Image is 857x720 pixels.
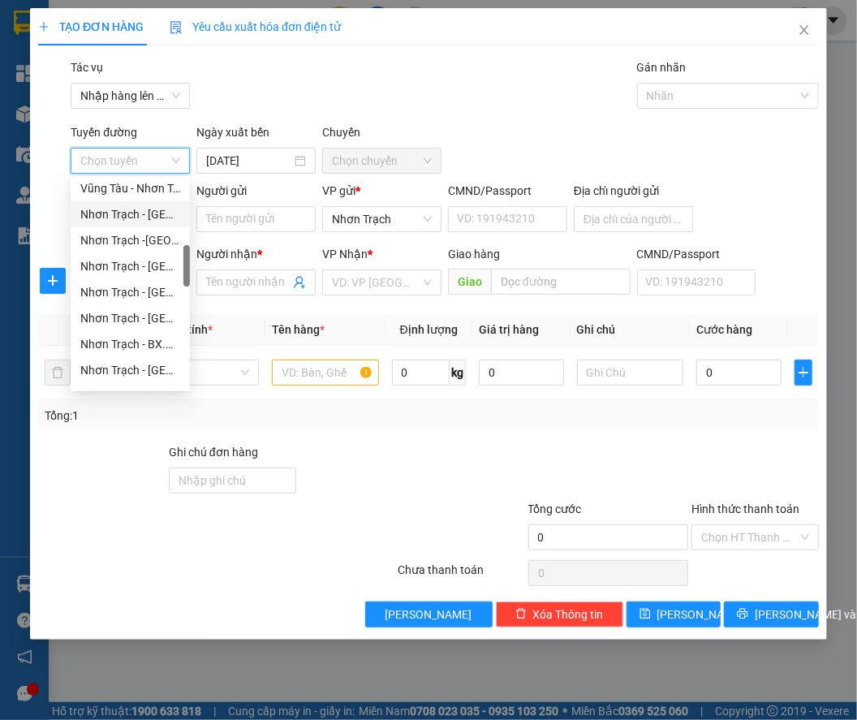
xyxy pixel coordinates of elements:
[161,360,249,385] span: Khác
[450,360,466,386] span: kg
[491,269,630,295] input: Dọc đường
[71,357,190,383] div: Nhơn Trạch - Sài Gòn (Hàng hóa)
[80,205,180,223] div: Nhơn Trạch - [GEOGRAPHIC_DATA] (Hàng hóa)
[80,387,180,405] div: Sài Gòn - [PERSON_NAME] ([PERSON_NAME])
[71,227,190,253] div: Nhơn Trạch -Bà Rịa (Hàng hóa)
[196,123,316,148] div: Ngày xuất bến
[515,608,527,621] span: delete
[795,360,812,386] button: plus
[533,606,604,623] span: Xóa Thông tin
[80,283,180,301] div: Nhơn Trạch - [GEOGRAPHIC_DATA] ([GEOGRAPHIC_DATA])
[40,268,66,294] button: plus
[71,201,190,227] div: Nhơn Trạch - Vũng Tàu (Hàng hóa)
[80,361,180,379] div: Nhơn Trạch - [GEOGRAPHIC_DATA] ([GEOGRAPHIC_DATA])
[795,366,812,379] span: plus
[396,561,527,589] div: Chưa thanh toán
[80,84,180,108] span: Nhập hàng lên xe
[577,360,684,386] input: Ghi Chú
[196,245,316,263] div: Người nhận
[696,323,752,336] span: Cước hàng
[272,360,379,386] input: VD: Bàn, Ghế
[71,175,190,201] div: Vũng Tàu - Nhơn Trạch (Hàng Hóa)
[196,182,316,200] div: Người gửi
[45,407,333,425] div: Tổng: 1
[657,606,744,623] span: [PERSON_NAME]
[71,253,190,279] div: Nhơn Trạch - Miền Đông 387 (Hàng hóa)
[169,446,258,459] label: Ghi chú đơn hàng
[272,323,325,336] span: Tên hàng
[479,323,539,336] span: Giá trị hàng
[448,182,567,200] div: CMND/Passport
[627,601,721,627] button: save[PERSON_NAME]
[322,123,441,148] div: Chuyến
[479,360,564,386] input: 0
[170,20,341,33] span: Yêu cầu xuất hóa đơn điện tử
[691,502,799,515] label: Hình thức thanh toán
[574,206,693,232] input: Địa chỉ của người gửi
[528,502,582,515] span: Tổng cước
[724,601,819,627] button: printer[PERSON_NAME] và In
[169,468,296,494] input: Ghi chú đơn hàng
[71,123,190,148] div: Tuyến đường
[170,21,183,34] img: icon
[322,248,368,261] span: VP Nhận
[365,601,493,627] button: [PERSON_NAME]
[798,24,811,37] span: close
[206,152,291,170] input: 15/10/2025
[571,314,691,346] th: Ghi chú
[80,231,180,249] div: Nhơn Trạch -[GEOGRAPHIC_DATA] ([GEOGRAPHIC_DATA])
[640,608,651,621] span: save
[80,335,180,353] div: Nhơn Trạch - BX.Miền Tây (hàng hóa)
[400,323,458,336] span: Định lượng
[80,179,180,197] div: Vũng Tàu - Nhơn Trạch ([GEOGRAPHIC_DATA])
[80,149,180,173] span: Chọn tuyến
[41,274,65,287] span: plus
[45,360,71,386] button: delete
[637,61,687,74] label: Gán nhãn
[496,601,623,627] button: deleteXóa Thông tin
[80,257,180,275] div: Nhơn Trạch - [GEOGRAPHIC_DATA] 387 ([GEOGRAPHIC_DATA])
[332,149,432,173] span: Chọn chuyến
[737,608,748,621] span: printer
[637,245,756,263] div: CMND/Passport
[448,269,491,295] span: Giao
[385,606,472,623] span: [PERSON_NAME]
[38,21,50,32] span: plus
[71,61,103,74] label: Tác vụ
[71,279,190,305] div: Nhơn Trạch - An Đông (Hàng hóa)
[574,182,693,200] div: Địa chỉ người gửi
[322,182,441,200] div: VP gửi
[80,309,180,327] div: Nhơn Trạch - [GEOGRAPHIC_DATA] (Hàng hóa)
[38,20,144,33] span: TẠO ĐƠN HÀNG
[293,276,306,289] span: user-add
[332,207,432,231] span: Nhơn Trạch
[71,383,190,409] div: Sài Gòn - Vũng Tàu (Hàng Hoá)
[782,8,827,54] button: Close
[71,305,190,331] div: Nhơn Trạch - Hàng Xanh (Hàng hóa)
[71,331,190,357] div: Nhơn Trạch - BX.Miền Tây (hàng hóa)
[448,248,500,261] span: Giao hàng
